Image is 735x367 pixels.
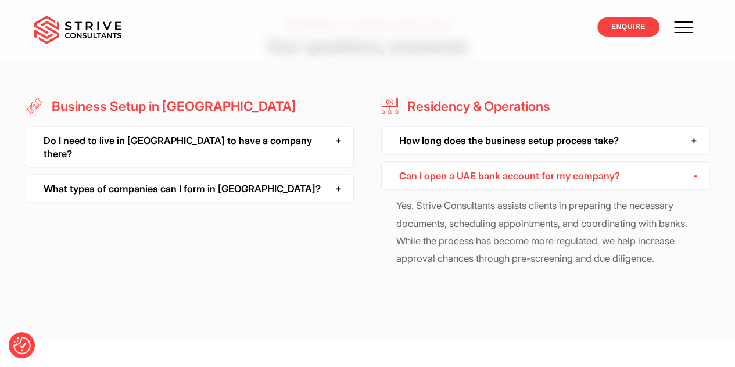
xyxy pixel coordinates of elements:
[13,337,31,354] img: Revisit consent button
[401,98,550,116] h3: Residency & Operations
[26,127,354,168] div: Do I need to live in [GEOGRAPHIC_DATA] to have a company there?
[34,16,121,45] img: main-logo.svg
[46,98,296,116] h3: Business Setup in [GEOGRAPHIC_DATA]
[597,17,659,37] a: ENQUIRE
[381,127,709,155] div: How long does the business setup process take?
[26,175,354,203] div: What types of companies can I form in [GEOGRAPHIC_DATA]?
[13,337,31,354] button: Consent Preferences
[396,197,694,267] p: Yes. Strive Consultants assists clients in preparing the necessary documents, scheduling appointm...
[381,162,709,190] div: Can I open a UAE bank account for my company?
